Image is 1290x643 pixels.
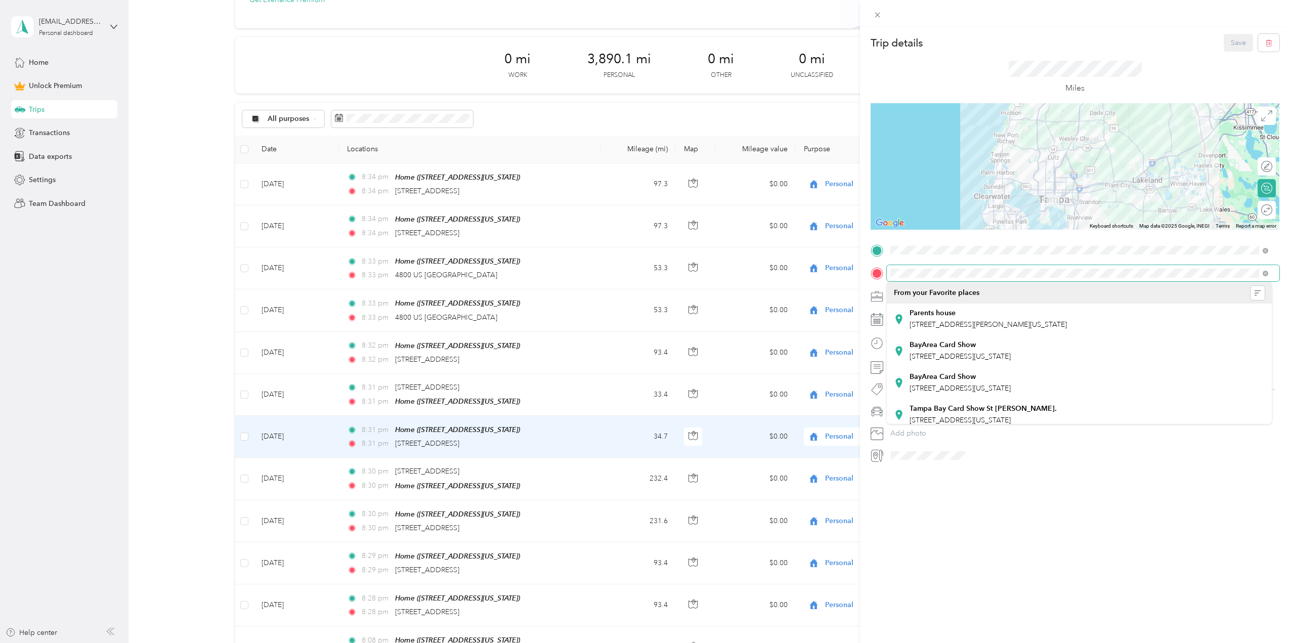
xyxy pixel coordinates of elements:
[873,217,907,230] img: Google
[910,320,1067,329] span: [STREET_ADDRESS][PERSON_NAME][US_STATE]
[910,404,1057,413] strong: Tampa Bay Card Show St [PERSON_NAME].
[1065,82,1085,95] p: Miles
[1139,223,1210,229] span: Map data ©2025 Google, INEGI
[910,416,1011,424] span: [STREET_ADDRESS][US_STATE]
[910,309,956,318] strong: Parents house
[910,352,1011,361] span: [STREET_ADDRESS][US_STATE]
[1233,586,1290,643] iframe: Everlance-gr Chat Button Frame
[910,372,976,381] strong: BayArea Card Show
[1216,223,1230,229] a: Terms (opens in new tab)
[873,217,907,230] a: Open this area in Google Maps (opens a new window)
[910,384,1011,393] span: [STREET_ADDRESS][US_STATE]
[1090,223,1133,230] button: Keyboard shortcuts
[871,36,923,50] p: Trip details
[910,340,976,350] strong: BayArea Card Show
[1236,223,1276,229] a: Report a map error
[887,426,1279,441] button: Add photo
[894,288,979,297] span: From your Favorite places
